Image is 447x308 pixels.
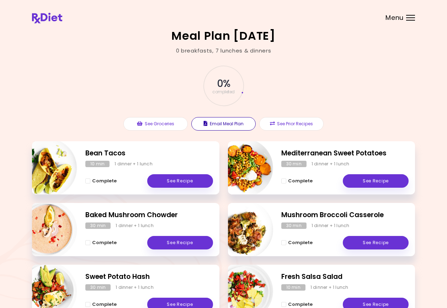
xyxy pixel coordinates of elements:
[212,90,235,94] span: completed
[312,161,350,167] div: 1 dinner + 1 lunch
[281,238,313,247] button: Complete - Mushroom Broccoli Casserole
[85,210,213,220] h2: Baked Mushroom Chowder
[343,236,409,249] a: See Recipe - Mushroom Broccoli Casserole
[281,222,307,229] div: 30 min
[92,240,117,246] span: Complete
[85,272,213,282] h2: Sweet Potato Hash
[85,238,117,247] button: Complete - Baked Mushroom Chowder
[92,178,117,184] span: Complete
[288,302,313,307] span: Complete
[171,30,276,42] h2: Meal Plan [DATE]
[176,47,271,55] div: 0 breakfasts , 7 lunches & dinners
[214,138,273,197] img: Info - Mediterranean Sweet Potatoes
[18,200,77,259] img: Info - Baked Mushroom Chowder
[343,174,409,188] a: See Recipe - Mediterranean Sweet Potatoes
[123,117,188,131] button: See Groceries
[85,222,111,229] div: 30 min
[85,148,213,159] h2: Bean Tacos
[85,161,110,167] div: 10 min
[116,222,154,229] div: 1 dinner + 1 lunch
[312,222,350,229] div: 1 dinner + 1 lunch
[217,78,230,90] span: 0 %
[288,178,313,184] span: Complete
[259,117,324,131] button: See Prior Recipes
[147,174,213,188] a: See Recipe - Bean Tacos
[281,210,409,220] h2: Mushroom Broccoli Casserole
[310,284,348,291] div: 1 dinner + 1 lunch
[288,240,313,246] span: Complete
[18,138,77,197] img: Info - Bean Tacos
[385,15,404,21] span: Menu
[32,13,62,23] img: RxDiet
[147,236,213,249] a: See Recipe - Baked Mushroom Chowder
[191,117,256,131] button: Email Meal Plan
[115,161,153,167] div: 1 dinner + 1 lunch
[281,284,305,291] div: 10 min
[85,284,111,291] div: 30 min
[281,148,409,159] h2: Mediterranean Sweet Potatoes
[92,302,117,307] span: Complete
[281,177,313,185] button: Complete - Mediterranean Sweet Potatoes
[281,272,409,282] h2: Fresh Salsa Salad
[214,200,273,259] img: Info - Mushroom Broccoli Casserole
[116,284,154,291] div: 1 dinner + 1 lunch
[281,161,307,167] div: 30 min
[85,177,117,185] button: Complete - Bean Tacos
